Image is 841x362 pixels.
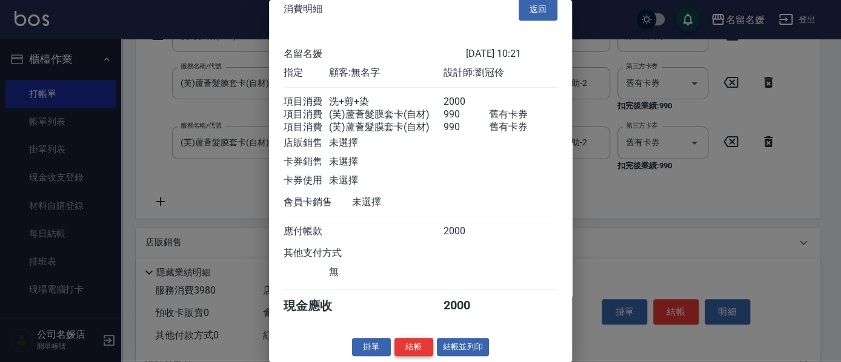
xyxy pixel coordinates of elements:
div: 無 [329,266,443,278]
div: 未選擇 [352,196,466,209]
div: 舊有卡券 [489,108,557,121]
div: (芙)蘆薈髮膜套卡(自材) [329,121,443,134]
div: 現金應收 [284,298,352,314]
div: 2000 [444,298,489,314]
div: 卡券使用 [284,174,329,187]
div: 應付帳款 [284,225,329,238]
button: 結帳 [394,338,433,357]
div: 990 [444,108,489,121]
button: 掛單 [352,338,391,357]
div: 指定 [284,67,329,79]
div: 店販銷售 [284,137,329,150]
div: 顧客: 無名字 [329,67,443,79]
div: 2000 [444,96,489,108]
div: 項目消費 [284,108,329,121]
div: 未選擇 [329,156,443,168]
div: 洗+剪+染 [329,96,443,108]
div: 未選擇 [329,174,443,187]
div: 項目消費 [284,121,329,134]
div: 2000 [444,225,489,238]
div: 990 [444,121,489,134]
div: 項目消費 [284,96,329,108]
div: 其他支付方式 [284,247,375,260]
div: 設計師: 劉冠伶 [444,67,557,79]
div: [DATE] 10:21 [466,48,557,61]
div: 未選擇 [329,137,443,150]
div: 名留名媛 [284,48,466,61]
div: 會員卡銷售 [284,196,352,209]
div: 舊有卡券 [489,121,557,134]
button: 結帳並列印 [437,338,490,357]
span: 消費明細 [284,3,322,15]
div: (芙)蘆薈髮膜套卡(自材) [329,108,443,121]
div: 卡券銷售 [284,156,329,168]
